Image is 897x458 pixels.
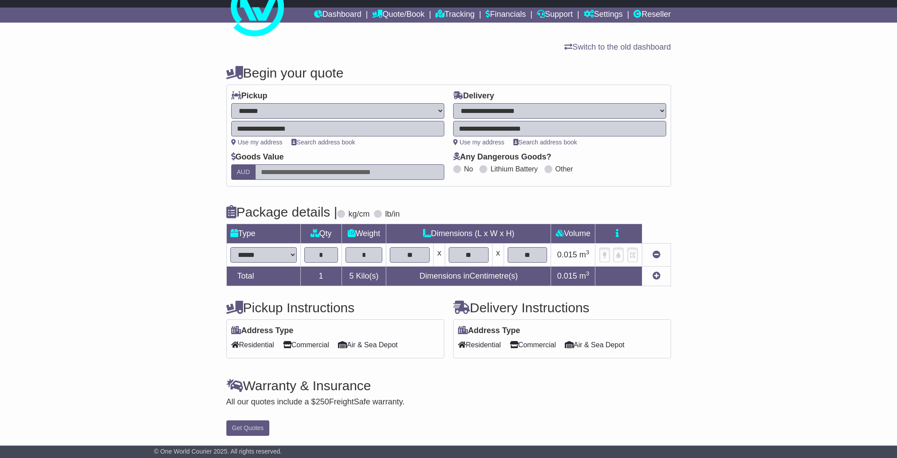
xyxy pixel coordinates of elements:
[453,152,551,162] label: Any Dangerous Goods?
[338,338,398,352] span: Air & Sea Depot
[226,267,300,286] td: Total
[652,250,660,259] a: Remove this item
[564,43,671,51] a: Switch to the old dashboard
[510,338,556,352] span: Commercial
[555,165,573,173] label: Other
[490,165,538,173] label: Lithium Battery
[283,338,329,352] span: Commercial
[231,164,256,180] label: AUD
[300,224,342,244] td: Qty
[300,267,342,286] td: 1
[231,139,283,146] a: Use my address
[231,91,268,101] label: Pickup
[464,165,473,173] label: No
[349,272,353,280] span: 5
[513,139,577,146] a: Search address book
[342,224,386,244] td: Weight
[537,8,573,23] a: Support
[453,91,494,101] label: Delivery
[348,210,369,219] label: kg/cm
[584,8,623,23] a: Settings
[231,152,284,162] label: Goods Value
[435,8,474,23] a: Tracking
[385,210,400,219] label: lb/in
[226,378,671,393] h4: Warranty & Insurance
[579,250,590,259] span: m
[485,8,526,23] a: Financials
[231,326,294,336] label: Address Type
[492,244,504,267] td: x
[231,338,274,352] span: Residential
[453,300,671,315] h4: Delivery Instructions
[434,244,445,267] td: x
[579,272,590,280] span: m
[226,66,671,80] h4: Begin your quote
[342,267,386,286] td: Kilo(s)
[316,397,329,406] span: 250
[458,326,520,336] label: Address Type
[154,448,282,455] span: © One World Courier 2025. All rights reserved.
[586,270,590,277] sup: 3
[557,250,577,259] span: 0.015
[453,139,505,146] a: Use my address
[565,338,625,352] span: Air & Sea Depot
[226,224,300,244] td: Type
[226,205,338,219] h4: Package details |
[586,249,590,256] sup: 3
[557,272,577,280] span: 0.015
[226,300,444,315] h4: Pickup Instructions
[551,224,595,244] td: Volume
[314,8,361,23] a: Dashboard
[226,420,270,436] button: Get Quotes
[372,8,424,23] a: Quote/Book
[458,338,501,352] span: Residential
[291,139,355,146] a: Search address book
[386,267,551,286] td: Dimensions in Centimetre(s)
[633,8,671,23] a: Reseller
[226,397,671,407] div: All our quotes include a $ FreightSafe warranty.
[652,272,660,280] a: Add new item
[386,224,551,244] td: Dimensions (L x W x H)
